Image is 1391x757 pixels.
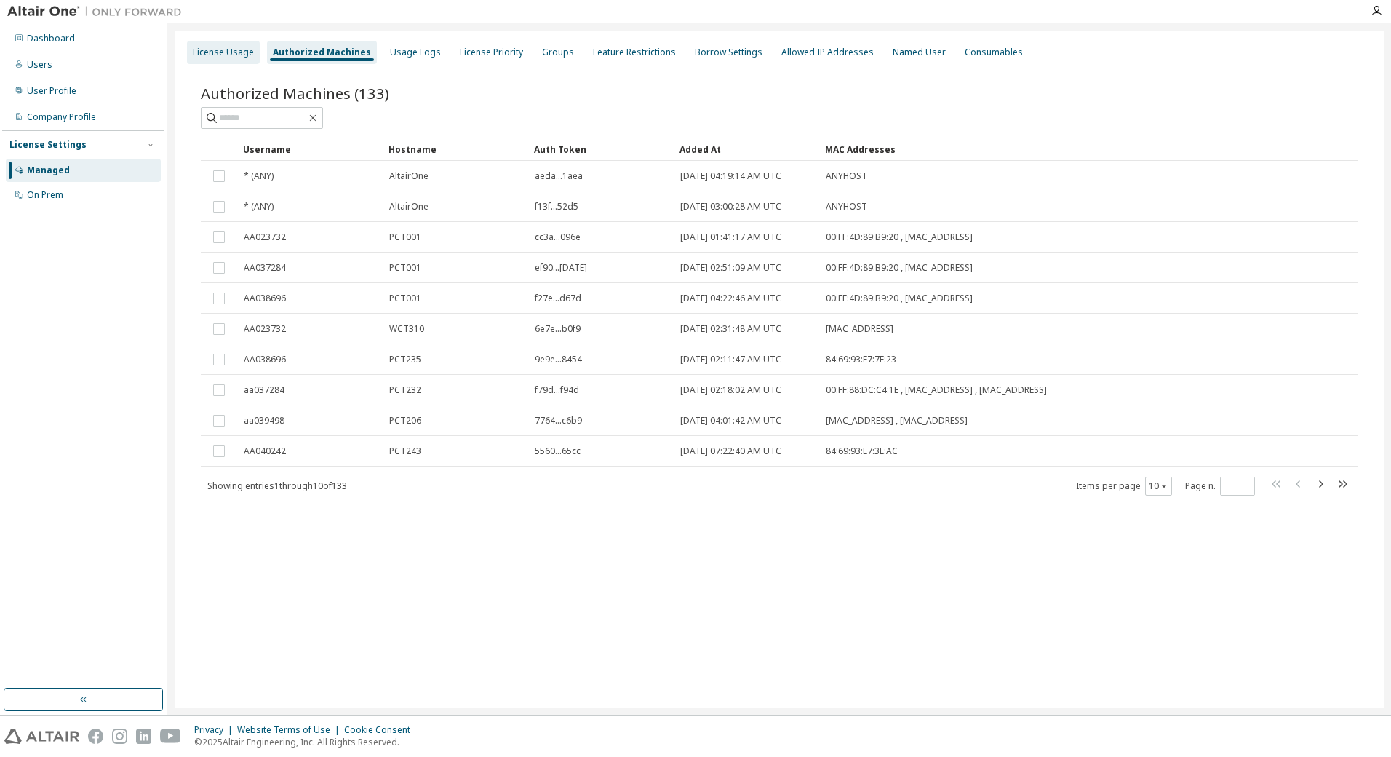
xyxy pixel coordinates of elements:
span: 7764...c6b9 [535,415,582,427]
p: © 2025 Altair Engineering, Inc. All Rights Reserved. [194,736,419,748]
span: WCT310 [389,323,424,335]
span: aa037284 [244,384,284,396]
span: ef90...[DATE] [535,262,587,274]
div: License Usage [193,47,254,58]
div: Website Terms of Use [237,724,344,736]
span: AA040242 [244,445,286,457]
img: linkedin.svg [136,729,151,744]
span: [DATE] 04:01:42 AM UTC [680,415,781,427]
span: PCT243 [389,445,421,457]
span: ANYHOST [826,201,867,213]
span: PCT235 [389,354,421,365]
span: f13f...52d5 [535,201,578,213]
span: [DATE] 02:11:47 AM UTC [680,354,781,365]
span: ANYHOST [826,170,867,182]
div: Feature Restrictions [593,47,676,58]
span: 6e7e...b0f9 [535,323,581,335]
span: Showing entries 1 through 10 of 133 [207,480,347,492]
span: 84:69:93:E7:7E:23 [826,354,896,365]
span: 9e9e...8454 [535,354,582,365]
div: On Prem [27,189,63,201]
span: AA023732 [244,323,286,335]
span: [DATE] 03:00:28 AM UTC [680,201,781,213]
div: Added At [679,138,813,161]
div: Dashboard [27,33,75,44]
div: License Priority [460,47,523,58]
img: Altair One [7,4,189,19]
div: Usage Logs [390,47,441,58]
span: [MAC_ADDRESS] [826,323,893,335]
span: AltairOne [389,170,429,182]
span: [DATE] 04:19:14 AM UTC [680,170,781,182]
span: 00:FF:4D:89:B9:20 , [MAC_ADDRESS] [826,293,973,304]
span: AltairOne [389,201,429,213]
span: Items per page [1076,477,1172,496]
span: PCT232 [389,384,421,396]
img: youtube.svg [160,729,181,744]
span: 5560...65cc [535,445,581,457]
span: PCT206 [389,415,421,427]
span: PCT001 [389,293,421,304]
span: aa039498 [244,415,284,427]
div: Username [243,138,377,161]
div: Cookie Consent [344,724,419,736]
span: AA037284 [244,262,286,274]
div: Hostname [388,138,522,161]
span: PCT001 [389,231,421,243]
div: Authorized Machines [273,47,371,58]
div: Groups [542,47,574,58]
span: PCT001 [389,262,421,274]
span: 84:69:93:E7:3E:AC [826,445,898,457]
span: Page n. [1185,477,1255,496]
span: 00:FF:4D:89:B9:20 , [MAC_ADDRESS] [826,231,973,243]
span: [DATE] 02:18:02 AM UTC [680,384,781,396]
span: [DATE] 07:22:40 AM UTC [680,445,781,457]
div: Privacy [194,724,237,736]
div: Named User [893,47,946,58]
div: License Settings [9,139,87,151]
button: 10 [1149,480,1168,492]
span: [DATE] 02:31:48 AM UTC [680,323,781,335]
div: Managed [27,165,70,176]
span: AA038696 [244,293,286,304]
span: [DATE] 02:51:09 AM UTC [680,262,781,274]
span: 00:FF:4D:89:B9:20 , [MAC_ADDRESS] [826,262,973,274]
span: 00:FF:88:DC:C4:1E , [MAC_ADDRESS] , [MAC_ADDRESS] [826,384,1047,396]
div: Auth Token [534,138,668,161]
span: aeda...1aea [535,170,583,182]
span: f79d...f94d [535,384,579,396]
div: Consumables [965,47,1023,58]
div: Borrow Settings [695,47,762,58]
img: altair_logo.svg [4,729,79,744]
span: [DATE] 04:22:46 AM UTC [680,293,781,304]
div: User Profile [27,85,76,97]
div: Allowed IP Addresses [781,47,874,58]
span: [DATE] 01:41:17 AM UTC [680,231,781,243]
span: * (ANY) [244,201,274,213]
div: MAC Addresses [825,138,1209,161]
span: f27e...d67d [535,293,581,304]
span: AA023732 [244,231,286,243]
span: Authorized Machines (133) [201,83,389,103]
div: Company Profile [27,111,96,123]
img: facebook.svg [88,729,103,744]
span: [MAC_ADDRESS] , [MAC_ADDRESS] [826,415,968,427]
div: Users [27,59,52,71]
img: instagram.svg [112,729,127,744]
span: cc3a...096e [535,231,581,243]
span: * (ANY) [244,170,274,182]
span: AA038696 [244,354,286,365]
